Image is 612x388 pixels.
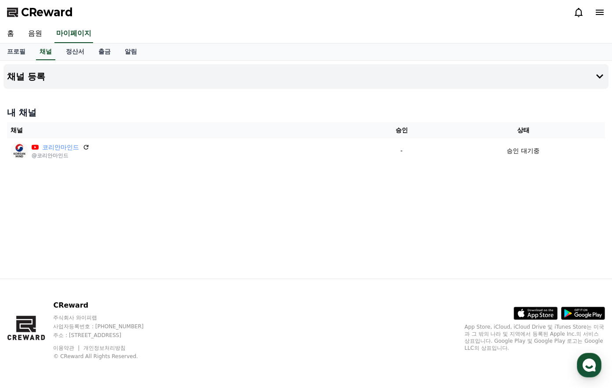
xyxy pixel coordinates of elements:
a: 채널 [36,44,55,60]
th: 상태 [441,122,605,138]
p: 주소 : [STREET_ADDRESS] [53,332,160,339]
a: 마이페이지 [54,25,93,43]
a: 알림 [118,44,144,60]
p: @코리안마인드 [32,152,90,159]
button: 채널 등록 [4,64,608,89]
th: 승인 [362,122,441,138]
a: 음원 [21,25,49,43]
p: 승인 대기중 [507,146,539,156]
p: © CReward All Rights Reserved. [53,353,160,360]
a: 정산서 [59,44,91,60]
a: 출금 [91,44,118,60]
a: 개인정보처리방침 [83,345,126,351]
span: 대화 [80,292,91,299]
span: 홈 [28,292,33,299]
h4: 내 채널 [7,106,605,119]
p: 주식회사 와이피랩 [53,314,160,321]
span: 설정 [136,292,146,299]
a: 코리안마인드 [42,143,79,152]
a: CReward [7,5,73,19]
a: 홈 [3,279,58,301]
a: 이용약관 [53,345,81,351]
span: CReward [21,5,73,19]
img: 코리안마인드 [11,142,28,160]
p: 사업자등록번호 : [PHONE_NUMBER] [53,323,160,330]
a: 대화 [58,279,113,301]
h4: 채널 등록 [7,72,45,81]
th: 채널 [7,122,362,138]
a: 설정 [113,279,169,301]
p: CReward [53,300,160,311]
p: - [365,146,438,156]
p: App Store, iCloud, iCloud Drive 및 iTunes Store는 미국과 그 밖의 나라 및 지역에서 등록된 Apple Inc.의 서비스 상표입니다. Goo... [464,323,605,352]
